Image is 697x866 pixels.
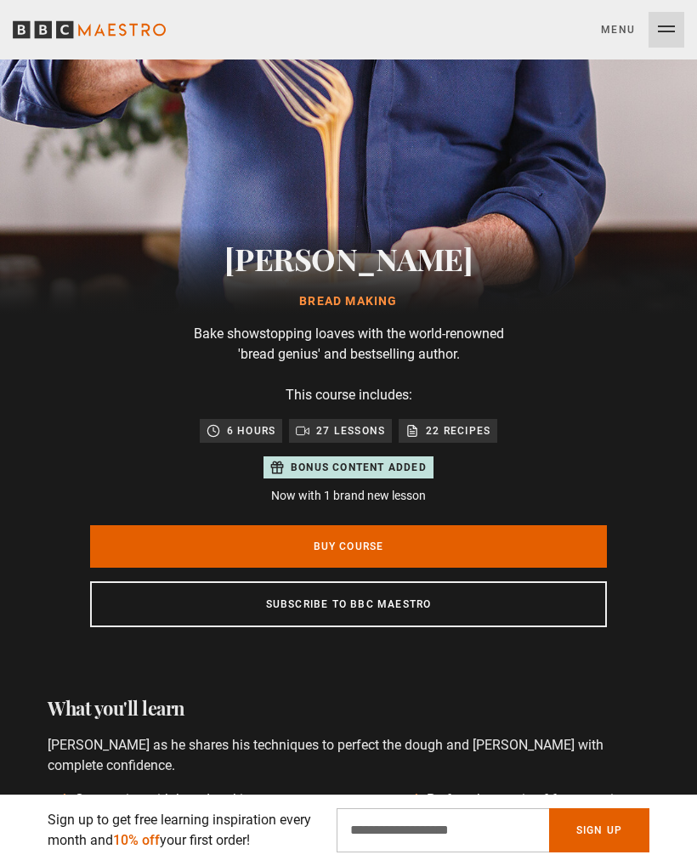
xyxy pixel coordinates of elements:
p: Bake showstopping loaves with the world-renowned 'bread genius' and bestselling author. [178,324,518,365]
p: 22 recipes [426,422,490,439]
svg: BBC Maestro [13,17,166,42]
button: Toggle navigation [601,12,684,48]
h2: What you'll learn [48,695,649,722]
h2: [PERSON_NAME] [90,237,607,280]
p: Now with 1 brand new lesson [90,487,607,505]
p: This course includes: [178,385,518,405]
button: Sign Up [549,808,649,852]
li: Get to grips with bread making fundamentals [48,790,297,830]
span: 10% off [113,832,160,848]
p: [PERSON_NAME] as he shares his techniques to perfect the dough and [PERSON_NAME] with complete co... [48,735,649,776]
p: Bonus content added [291,460,427,475]
p: 27 lessons [316,422,385,439]
li: Perfect the magic of fermentation [399,790,649,810]
p: Sign up to get free learning inspiration every month and your first order! [48,810,316,851]
a: Buy Course [90,525,607,568]
a: Subscribe to BBC Maestro [90,581,607,627]
h1: Bread Making [90,293,607,310]
p: 6 hours [227,422,275,439]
